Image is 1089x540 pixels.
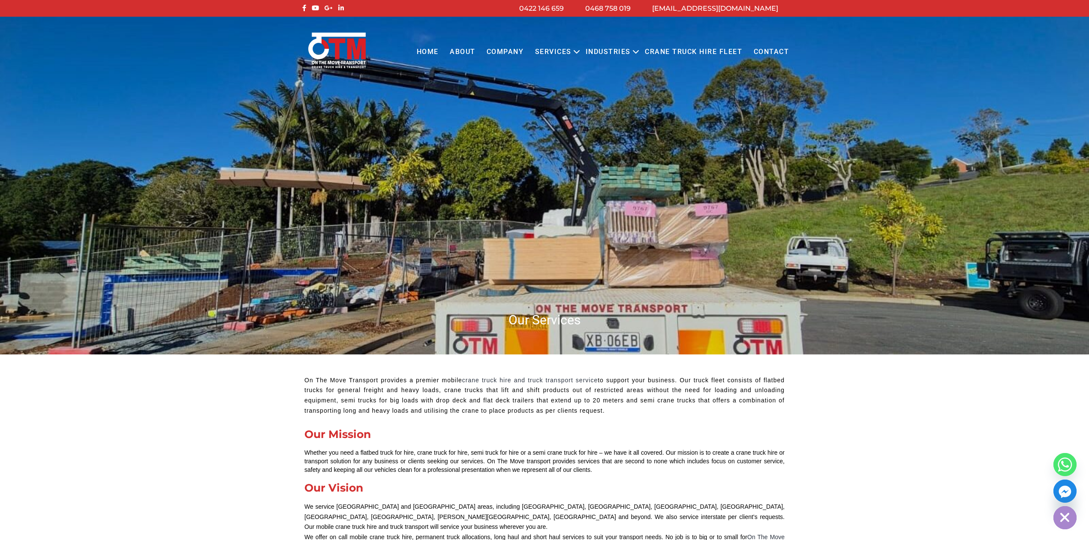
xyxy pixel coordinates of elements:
h1: Our Services [300,312,789,328]
a: Home [411,40,444,64]
div: Our Mission [304,429,785,440]
a: Contact [748,40,794,64]
a: About [444,40,481,64]
div: Our Vision [304,483,785,493]
a: COMPANY [481,40,529,64]
a: Crane Truck Hire Fleet [639,40,748,64]
a: [EMAIL_ADDRESS][DOMAIN_NAME] [652,4,778,12]
a: crane truck hire and truck transport service [462,377,598,384]
p: On The Move Transport provides a premier mobile to support your business. Our truck fleet consist... [304,375,785,416]
a: 0422 146 659 [519,4,564,12]
a: 0468 758 019 [585,4,631,12]
a: Facebook_Messenger [1053,480,1077,503]
a: Industries [580,40,636,64]
p: We service [GEOGRAPHIC_DATA] and [GEOGRAPHIC_DATA] areas, including [GEOGRAPHIC_DATA], [GEOGRAPHI... [304,502,785,532]
a: Whatsapp [1053,453,1077,476]
div: Whether you need a flatbed truck for hire, crane truck for hire, semi truck for hire or a semi cr... [304,448,785,474]
img: Otmtransport [307,32,367,69]
a: Services [529,40,577,64]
